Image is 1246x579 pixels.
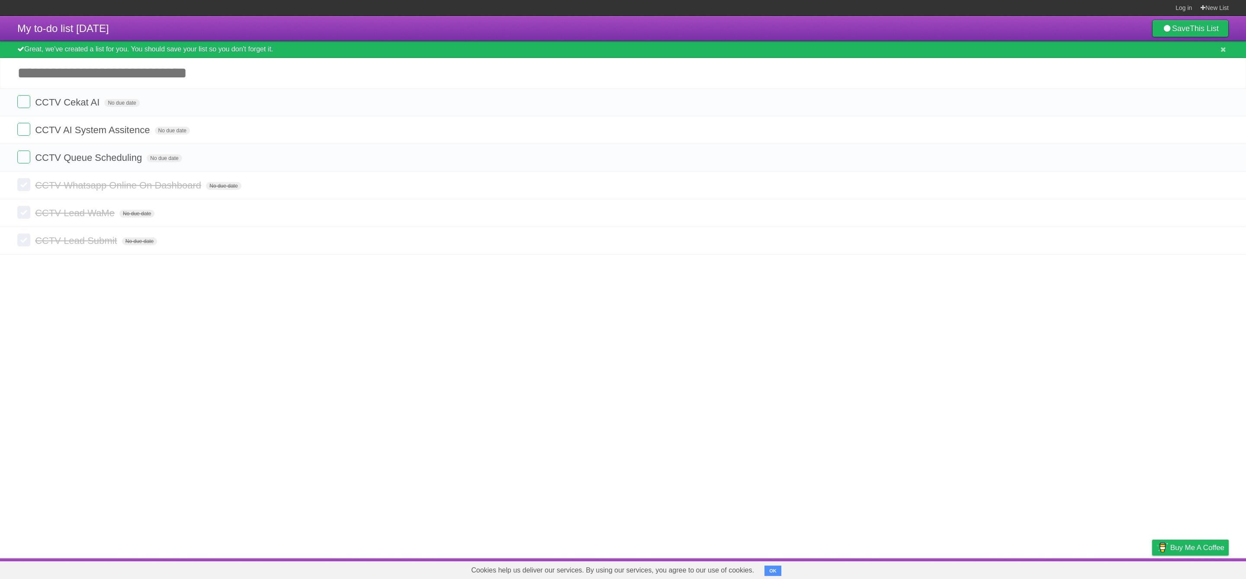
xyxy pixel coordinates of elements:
span: No due date [147,154,182,162]
label: Done [17,123,30,136]
span: No due date [155,127,190,134]
label: Done [17,95,30,108]
label: Done [17,178,30,191]
a: About [1037,560,1055,577]
span: CCTV Cekat AI [35,97,102,108]
span: No due date [104,99,139,107]
a: Buy me a coffee [1152,540,1229,556]
span: CCTV Whatsapp Online On Dashboard [35,180,203,191]
a: Developers [1066,560,1101,577]
b: This List [1190,24,1219,33]
span: Cookies help us deliver our services. By using our services, you agree to our use of cookies. [462,562,763,579]
span: My to-do list [DATE] [17,22,109,34]
span: No due date [206,182,241,190]
img: Buy me a coffee [1156,540,1168,555]
button: OK [764,566,781,576]
span: No due date [119,210,154,218]
a: Suggest a feature [1174,560,1229,577]
span: CCTV Lead Submit [35,235,119,246]
a: Privacy [1141,560,1163,577]
span: CCTV Lead WaMe [35,208,117,218]
span: No due date [122,237,157,245]
label: Done [17,234,30,246]
a: SaveThis List [1152,20,1229,37]
label: Done [17,206,30,219]
span: CCTV Queue Scheduling [35,152,144,163]
span: Buy me a coffee [1170,540,1224,555]
a: Terms [1111,560,1130,577]
label: Done [17,150,30,163]
span: CCTV AI System Assitence [35,125,152,135]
